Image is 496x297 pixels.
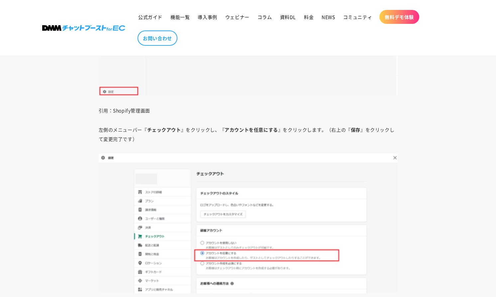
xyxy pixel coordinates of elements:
[379,10,419,24] a: 無料デモ体験
[257,14,272,20] span: コラム
[322,14,335,20] span: NEWS
[194,10,221,24] a: 導入事例
[280,14,296,20] span: 資料DL
[339,10,376,24] a: コミュニティ
[300,10,318,24] a: 料金
[99,125,398,144] p: 左側のメニューバー『 』をクリックし、『 』をクリックします。（右上の『 』をクリックして変更完了です）
[198,14,217,20] span: 導入事例
[134,10,166,24] a: 公式ガイド
[147,126,181,133] strong: チェックアウト
[318,10,339,24] a: NEWS
[225,126,278,133] strong: アカウントを任意にする
[166,10,194,24] a: 機能一覧
[225,14,249,20] span: ウェビナー
[221,10,253,24] a: ウェビナー
[385,14,414,20] span: 無料デモ体験
[304,14,314,20] span: 料金
[343,14,372,20] span: コミュニティ
[143,35,172,41] span: お問い合わせ
[351,126,360,133] strong: 保存
[138,14,162,20] span: 公式ガイド
[138,30,177,46] a: お問い合わせ
[170,14,190,20] span: 機能一覧
[253,10,276,24] a: コラム
[276,10,300,24] a: 資料DL
[42,25,125,31] img: 株式会社DMM Boost
[99,106,398,115] p: 引用：Shopify管理画面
